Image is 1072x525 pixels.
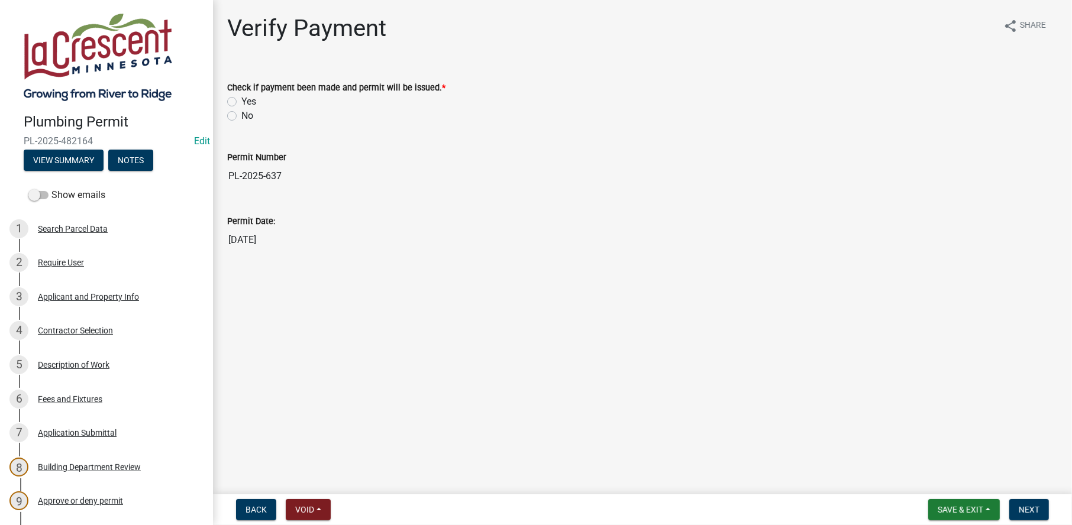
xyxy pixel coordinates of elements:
[241,95,256,109] label: Yes
[1009,499,1049,520] button: Next
[38,497,123,505] div: Approve or deny permit
[194,135,210,147] wm-modal-confirm: Edit Application Number
[24,150,104,171] button: View Summary
[24,12,172,101] img: City of La Crescent, Minnesota
[928,499,1000,520] button: Save & Exit
[9,423,28,442] div: 7
[38,463,141,471] div: Building Department Review
[227,154,286,162] label: Permit Number
[227,14,386,43] h1: Verify Payment
[295,505,314,514] span: Void
[227,84,445,92] label: Check if payment been made and permit will be issued.
[194,135,210,147] a: Edit
[24,156,104,166] wm-modal-confirm: Summary
[9,491,28,510] div: 9
[994,14,1055,37] button: shareShare
[9,390,28,409] div: 6
[38,225,108,233] div: Search Parcel Data
[9,355,28,374] div: 5
[9,219,28,238] div: 1
[38,361,109,369] div: Description of Work
[24,135,189,147] span: PL-2025-482164
[1020,19,1046,33] span: Share
[246,505,267,514] span: Back
[108,150,153,171] button: Notes
[938,505,983,514] span: Save & Exit
[38,293,139,301] div: Applicant and Property Info
[38,326,113,335] div: Contractor Selection
[38,258,84,267] div: Require User
[28,188,105,202] label: Show emails
[24,114,204,131] h4: Plumbing Permit
[9,253,28,272] div: 2
[38,395,102,403] div: Fees and Fixtures
[9,287,28,306] div: 3
[9,458,28,477] div: 8
[286,499,331,520] button: Void
[227,218,275,226] label: Permit Date:
[38,429,117,437] div: Application Submittal
[1019,505,1039,514] span: Next
[236,499,276,520] button: Back
[9,321,28,340] div: 4
[108,156,153,166] wm-modal-confirm: Notes
[241,109,253,123] label: No
[1003,19,1018,33] i: share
